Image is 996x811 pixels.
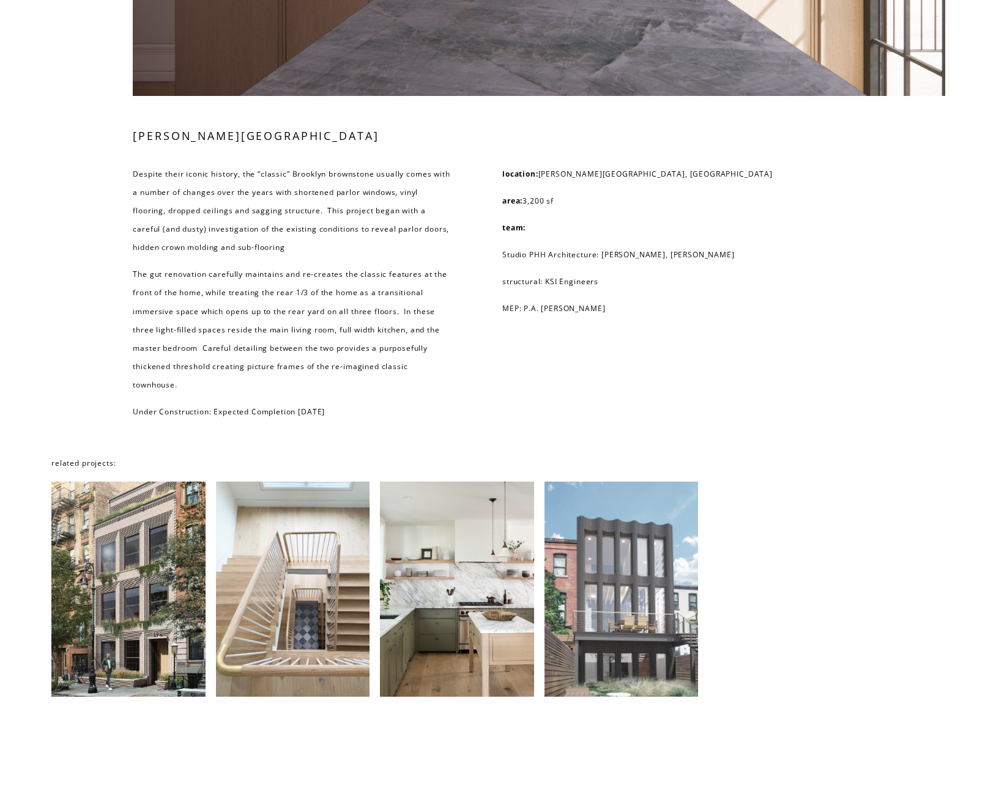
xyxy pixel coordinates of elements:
[51,454,288,472] p: related projects:
[502,246,781,264] p: Studio PHH Architecture: [PERSON_NAME], [PERSON_NAME]
[502,273,781,291] p: structural: KSI Engineers
[502,165,781,183] p: [PERSON_NAME][GEOGRAPHIC_DATA], [GEOGRAPHIC_DATA]
[502,222,526,233] strong: team:
[133,165,453,257] p: Despite their iconic history, the “classic” Brooklyn brownstone usually comes with a number of ch...
[502,299,781,318] p: MEP: P.A. [PERSON_NAME]
[502,169,538,179] strong: location:
[133,403,453,421] p: Under Construction: Expected Completion [DATE]
[502,196,522,206] strong: area:
[502,192,781,210] p: 3,200 sf
[133,265,453,394] p: The gut renovation carefully maintains and re-creates the classic features at the front of the ho...
[133,128,453,144] h3: [PERSON_NAME][GEOGRAPHIC_DATA]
